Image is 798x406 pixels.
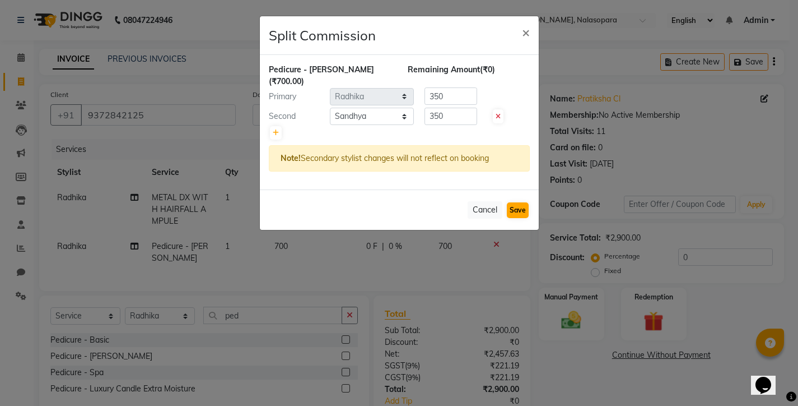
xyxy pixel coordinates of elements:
[260,91,330,103] div: Primary
[513,16,539,48] button: Close
[480,64,495,75] span: (₹0)
[269,76,304,86] span: (₹700.00)
[281,153,301,163] strong: Note!
[408,64,480,75] span: Remaining Amount
[507,202,529,218] button: Save
[522,24,530,40] span: ×
[260,110,330,122] div: Second
[468,201,502,219] button: Cancel
[269,145,530,172] div: Secondary stylist changes will not reflect on booking
[269,25,376,45] h4: Split Commission
[269,64,374,75] span: Pedicure - [PERSON_NAME]
[751,361,787,395] iframe: chat widget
